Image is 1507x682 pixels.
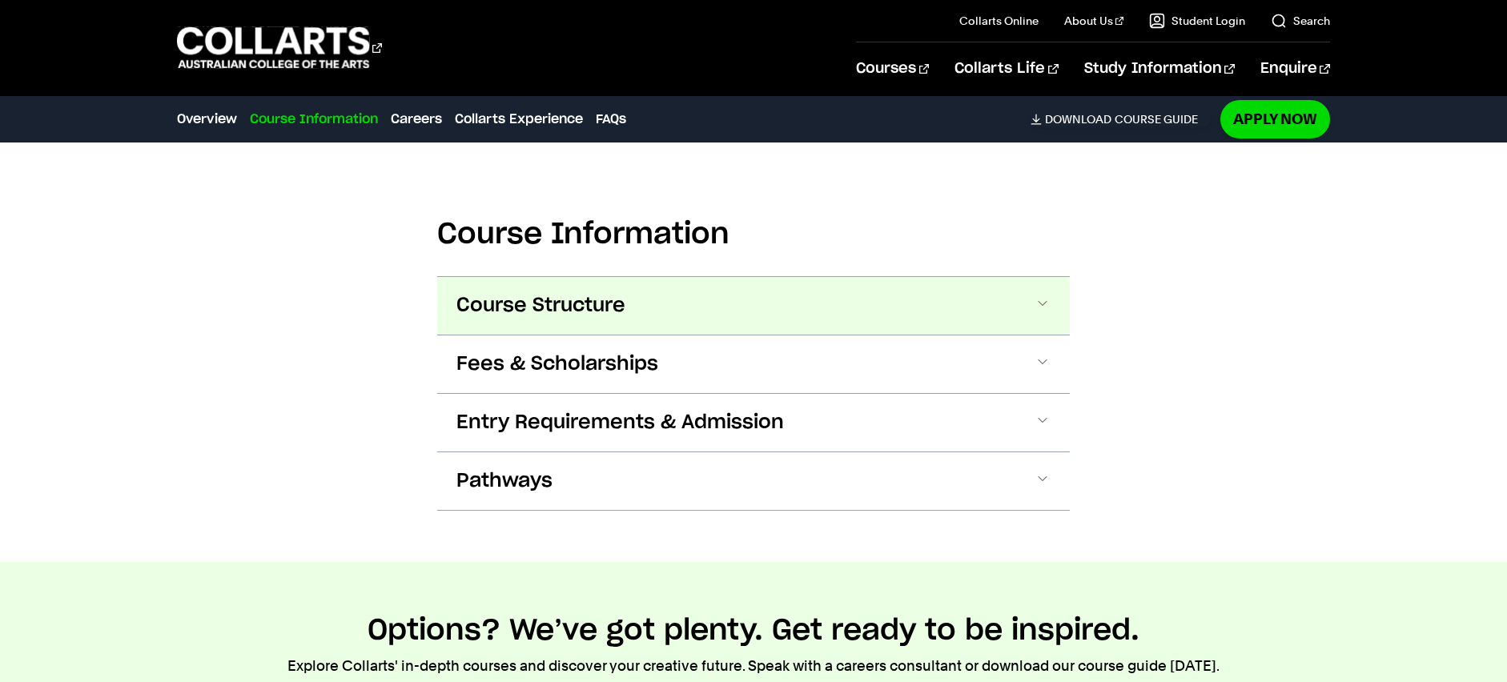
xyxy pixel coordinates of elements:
a: Student Login [1149,13,1245,29]
a: Collarts Experience [455,110,583,129]
button: Course Structure [437,277,1070,335]
span: Course Structure [456,293,625,319]
button: Fees & Scholarships [437,335,1070,393]
a: Study Information [1084,42,1235,95]
a: FAQs [596,110,626,129]
a: Course Information [250,110,378,129]
span: Entry Requirements & Admission [456,410,784,435]
a: DownloadCourse Guide [1031,112,1211,126]
h2: Options? We’ve got plenty. Get ready to be inspired. [368,613,1139,648]
a: Collarts Life [954,42,1058,95]
a: Overview [177,110,237,129]
h2: Course Information [437,217,1070,252]
a: About Us [1064,13,1123,29]
button: Pathways [437,452,1070,510]
a: Careers [391,110,442,129]
a: Collarts Online [959,13,1039,29]
div: Go to homepage [177,25,382,70]
a: Courses [856,42,929,95]
a: Apply Now [1220,100,1330,138]
span: Download [1045,112,1111,126]
a: Search [1271,13,1330,29]
p: Explore Collarts' in-depth courses and discover your creative future. Speak with a careers consul... [287,655,1220,677]
span: Pathways [456,468,553,494]
span: Fees & Scholarships [456,351,658,377]
button: Entry Requirements & Admission [437,394,1070,451]
a: Enquire [1260,42,1330,95]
